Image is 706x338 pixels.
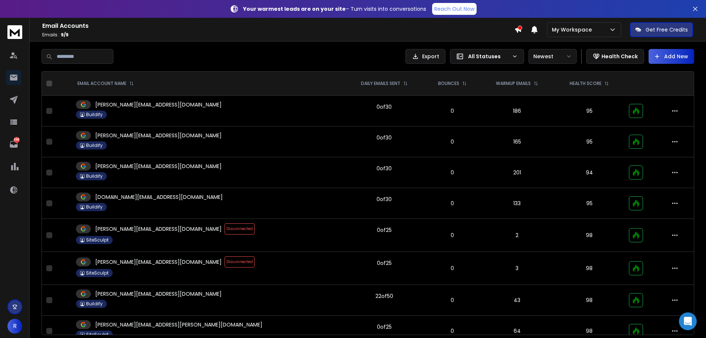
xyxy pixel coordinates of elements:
p: 0 [429,107,475,115]
strong: Your warmest leads are on your site [243,5,346,13]
span: Disconnected [225,256,255,268]
td: 186 [480,96,554,127]
button: Get Free Credits [630,22,693,37]
td: 2 [480,219,554,252]
button: Newest [528,49,577,64]
p: Buildify [86,301,103,307]
p: All Statuses [468,53,509,60]
p: Get Free Credits [646,26,688,33]
p: 0 [429,138,475,145]
a: 494 [6,137,21,152]
p: HEALTH SCORE [570,81,601,86]
div: 22 of 50 [375,292,393,300]
p: WARMUP EMAILS [496,81,531,86]
p: 0 [429,296,475,304]
td: 165 [480,127,554,157]
p: Buildify [86,112,103,118]
p: 0 [429,232,475,239]
td: 95 [554,96,624,127]
p: BOUNCES [438,81,459,86]
button: R [7,319,22,334]
p: Health Check [601,53,638,60]
h1: Email Accounts [42,22,514,30]
div: 0 of 25 [377,226,392,234]
td: 98 [554,285,624,316]
p: SiteSculpt [86,237,109,243]
p: [PERSON_NAME][EMAIL_ADDRESS][PERSON_NAME][DOMAIN_NAME] [95,321,262,328]
td: 95 [554,188,624,219]
button: Health Check [586,49,644,64]
td: 201 [480,157,554,188]
p: 0 [429,200,475,207]
p: – Turn visits into conversations [243,5,426,13]
p: [PERSON_NAME][EMAIL_ADDRESS][DOMAIN_NAME] [95,290,222,298]
div: Open Intercom Messenger [679,312,697,330]
p: [PERSON_NAME][EMAIL_ADDRESS][DOMAIN_NAME] [95,132,222,139]
p: Emails : [42,32,514,38]
div: 0 of 30 [377,165,392,172]
td: 95 [554,127,624,157]
td: 98 [554,252,624,285]
img: logo [7,25,22,39]
p: Buildify [86,142,103,148]
p: [PERSON_NAME][EMAIL_ADDRESS][DOMAIN_NAME] [95,163,222,170]
p: [PERSON_NAME][EMAIL_ADDRESS][DOMAIN_NAME] [95,258,222,266]
p: [PERSON_NAME][EMAIL_ADDRESS][DOMAIN_NAME] [95,101,222,108]
div: 0 of 30 [377,103,392,111]
p: Reach Out Now [434,5,474,13]
p: SiteSculpt [86,332,109,338]
div: EMAIL ACCOUNT NAME [77,81,134,86]
td: 43 [480,285,554,316]
p: DAILY EMAILS SENT [361,81,400,86]
td: 3 [480,252,554,285]
span: 9 / 9 [61,32,69,38]
p: Buildify [86,173,103,179]
p: SiteSculpt [86,270,109,276]
button: Export [405,49,445,64]
div: 0 of 25 [377,259,392,267]
button: Add New [649,49,694,64]
td: 98 [554,219,624,252]
span: Disconnected [225,223,255,234]
p: [PERSON_NAME][EMAIL_ADDRESS][DOMAIN_NAME] [95,225,222,233]
a: Reach Out Now [432,3,477,15]
p: 0 [429,169,475,176]
div: 0 of 30 [377,196,392,203]
p: 0 [429,327,475,335]
p: [DOMAIN_NAME][EMAIL_ADDRESS][DOMAIN_NAME] [95,193,223,201]
p: My Workspace [552,26,595,33]
td: 133 [480,188,554,219]
p: 494 [14,137,20,143]
td: 94 [554,157,624,188]
p: 0 [429,265,475,272]
p: Buildify [86,204,103,210]
div: 0 of 25 [377,323,392,331]
div: 0 of 30 [377,134,392,141]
